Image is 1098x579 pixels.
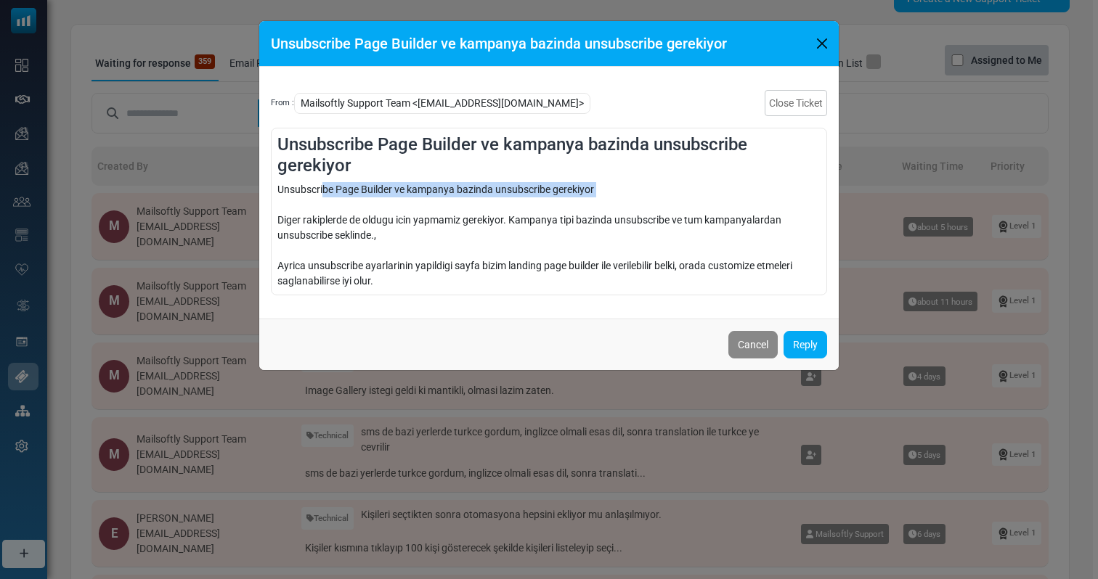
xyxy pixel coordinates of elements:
[277,182,821,289] div: Unsubscribe Page Builder ve kampanya bazinda unsubscribe gerekiyor Diger rakiplerde de oldugu ici...
[277,134,821,176] h4: Unsubscribe Page Builder ve kampanya bazinda unsubscribe gerekiyor
[765,90,827,116] a: Close Ticket
[811,33,833,54] button: Close
[784,331,827,358] a: Reply
[728,331,778,358] button: Cancel
[271,97,294,110] span: From :
[271,33,727,54] h5: Unsubscribe Page Builder ve kampanya bazinda unsubscribe gerekiyor
[294,93,590,114] span: Mailsoftly Support Team <[EMAIL_ADDRESS][DOMAIN_NAME]>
